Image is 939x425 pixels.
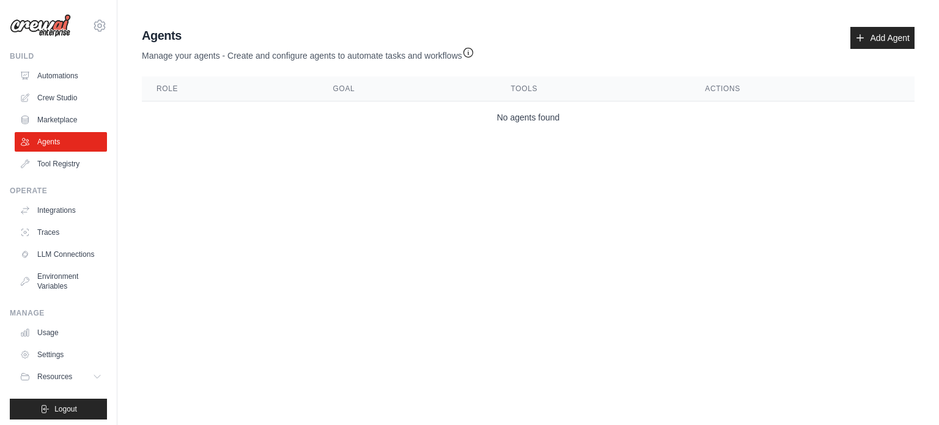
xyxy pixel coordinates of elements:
a: Tool Registry [15,154,107,174]
a: Agents [15,132,107,152]
a: Usage [15,323,107,342]
div: Manage [10,308,107,318]
a: Marketplace [15,110,107,130]
a: Add Agent [850,27,915,49]
button: Resources [15,367,107,386]
a: Settings [15,345,107,364]
h2: Agents [142,27,474,44]
div: Build [10,51,107,61]
a: Integrations [15,201,107,220]
a: Automations [15,66,107,86]
a: Traces [15,223,107,242]
img: Logo [10,14,71,37]
a: LLM Connections [15,245,107,264]
span: Resources [37,372,72,382]
a: Crew Studio [15,88,107,108]
th: Goal [319,76,496,102]
th: Actions [690,76,915,102]
a: Environment Variables [15,267,107,296]
th: Tools [496,76,691,102]
p: Manage your agents - Create and configure agents to automate tasks and workflows [142,44,474,62]
div: Operate [10,186,107,196]
th: Role [142,76,319,102]
span: Logout [54,404,77,414]
td: No agents found [142,102,915,134]
button: Logout [10,399,107,419]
